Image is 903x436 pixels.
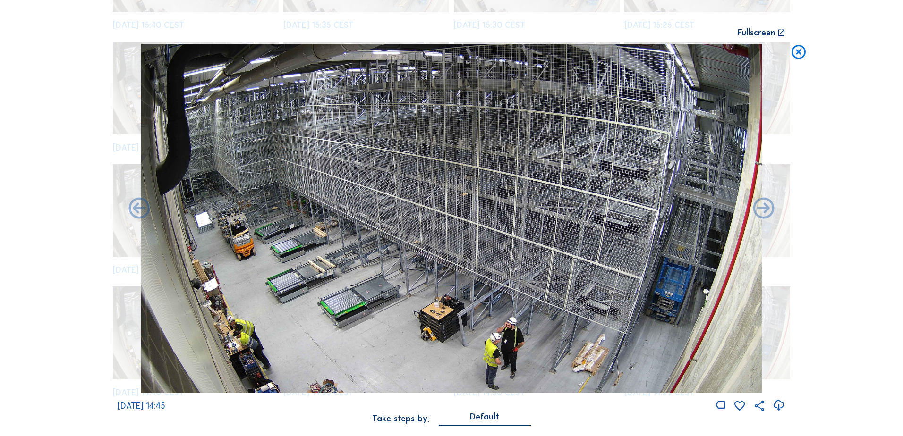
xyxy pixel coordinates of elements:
img: Image [141,44,762,393]
i: Forward [127,196,152,222]
span: [DATE] 14:45 [118,401,165,411]
div: Default [439,412,531,425]
div: Default [470,412,499,421]
div: Fullscreen [738,28,775,37]
div: Take steps by: [372,414,429,423]
i: Back [751,196,776,222]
